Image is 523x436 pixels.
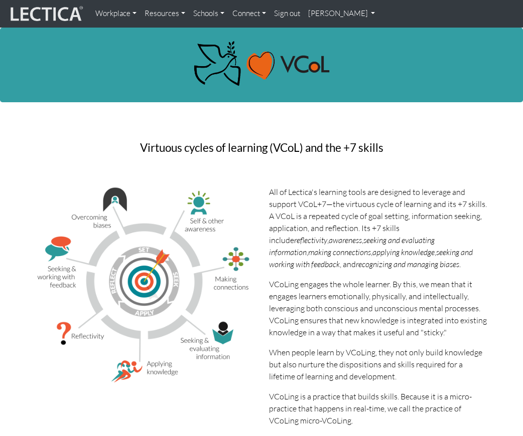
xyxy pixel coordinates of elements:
p: VCoLing is a practice that builds skills. Because it is a micro-practice that happens in real-tim... [269,390,487,426]
a: Sign out [270,4,304,24]
i: awareness [329,235,362,245]
a: [PERSON_NAME] [304,4,379,24]
p: All of Lectica's learning tools are designed to leverage and support VCoL+7—the virtuous cycle of... [269,186,487,270]
i: reflectivity [294,235,327,245]
i: making connections [308,247,371,257]
h3: Virtuous cycles of learning (VCoL) and the +7 skills [113,142,410,154]
p: When people learn by VCoLing, they not only build knowledge but also nurture the dispositions and... [269,346,487,382]
img: lecticalive [8,5,83,24]
a: Workplace [91,4,141,24]
a: Schools [189,4,228,24]
a: Connect [228,4,270,24]
a: Resources [141,4,189,24]
p: VCoLing engages the whole learner. By this, we mean that it engages learners emotionally, physica... [269,278,487,338]
i: applying knowledge [372,247,435,257]
img: VCoL+7 illustration [36,186,254,383]
i: recognizing and managing biases [356,259,459,269]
